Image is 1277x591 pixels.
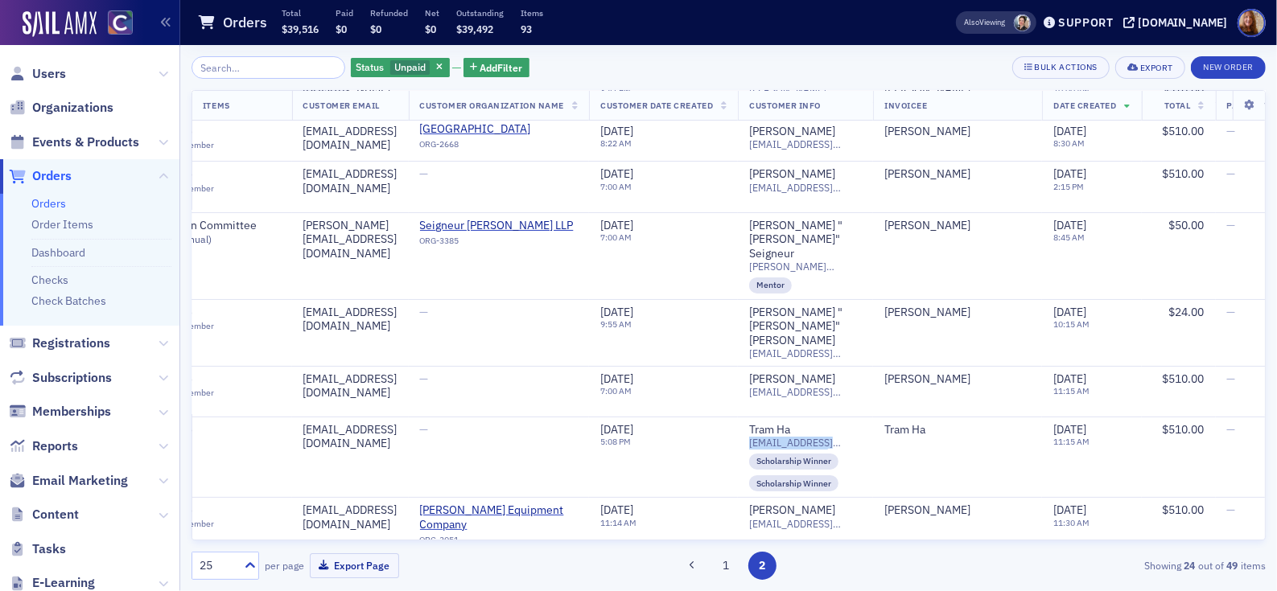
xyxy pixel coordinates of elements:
span: [PERSON_NAME][EMAIL_ADDRESS][DOMAIN_NAME] [749,261,862,273]
a: [PERSON_NAME] [749,503,835,518]
button: AddFilter [463,58,529,78]
time: 11:15 AM [1053,385,1090,396]
button: New Order [1191,56,1266,79]
a: [PERSON_NAME] "[PERSON_NAME]" [PERSON_NAME] [749,306,862,348]
span: [EMAIL_ADDRESS][DOMAIN_NAME] [749,182,862,194]
div: [PERSON_NAME] [884,167,970,182]
span: $510.00 [1163,503,1205,517]
span: Subscriptions [32,369,112,387]
a: Check Batches [31,293,106,308]
span: Welch Equipment Company [420,503,579,531]
div: Unpaid [351,58,450,78]
span: [EMAIL_ADDRESS][DOMAIN_NAME] [749,437,862,449]
span: — [1227,124,1236,138]
p: Net [425,7,439,18]
span: Date Created [1053,100,1116,111]
input: Search… [192,56,345,79]
span: [DATE] [1053,218,1086,232]
span: — [1227,305,1236,319]
time: 10:15 AM [1053,318,1090,330]
div: Also [965,17,980,27]
img: SailAMX [23,11,97,37]
span: $0 [336,23,347,35]
time: 11:15 AM [1053,436,1090,447]
div: Showing out of items [919,558,1266,573]
div: ORG-3051 [420,535,579,551]
span: Tram Ha [884,423,1031,437]
span: $0 [425,23,436,35]
div: Support [1058,15,1114,30]
span: Thomas Reisch [884,125,1031,139]
a: [PERSON_NAME] "[PERSON_NAME]" Seigneur [749,219,862,261]
p: Refunded [370,7,408,18]
span: Status [356,60,385,73]
span: Theresa Kistner [884,503,1031,518]
div: [EMAIL_ADDRESS][DOMAIN_NAME] [303,167,398,195]
span: [DATE] [1053,422,1086,437]
a: [PERSON_NAME] [884,503,970,518]
span: Email Marketing [32,472,128,490]
div: Tram Ha [884,423,925,437]
span: $510.00 [1163,422,1205,437]
div: [DOMAIN_NAME] [1138,15,1228,30]
span: — [420,305,429,319]
a: Order Items [31,217,93,232]
a: [PERSON_NAME] [884,372,970,387]
a: New Order [1191,59,1266,73]
time: 5:08 PM [600,436,631,447]
a: Memberships [9,403,111,421]
span: $50.00 [1169,218,1205,232]
time: 9:55 AM [600,318,632,330]
div: [EMAIL_ADDRESS][DOMAIN_NAME] [303,372,398,400]
span: Ron Seigneur [884,219,1031,233]
span: $510.00 [1163,124,1205,138]
span: — [420,422,429,437]
div: ORG-3385 [420,236,574,252]
time: 11:30 AM [1053,517,1090,528]
time: 8:30 AM [1053,138,1085,150]
div: [EMAIL_ADDRESS][DOMAIN_NAME] [303,423,398,451]
span: Organizations [32,99,113,117]
span: [DATE] [1053,124,1086,138]
time: 7:00 AM [600,181,632,192]
span: $510.00 [1163,166,1205,181]
span: [DATE] [1053,305,1086,319]
p: Paid [336,7,353,18]
time: 8:45 AM [1053,232,1085,243]
h1: Orders [223,13,267,32]
a: Tasks [9,540,66,558]
div: Tram Ha [749,423,790,437]
div: [EMAIL_ADDRESS][DOMAIN_NAME] [303,125,398,153]
span: [EMAIL_ADDRESS][DOMAIN_NAME] [749,347,862,359]
a: Dashboard [31,245,85,260]
time: 8:22 AM [600,138,632,150]
img: SailAMX [108,10,133,35]
span: [DATE] [600,503,633,517]
a: [PERSON_NAME] [884,125,970,139]
span: Invoicee [884,100,927,111]
span: $39,492 [456,23,493,35]
span: — [1227,503,1236,517]
span: ( Annual ) [174,232,212,245]
a: Checks [31,273,68,287]
div: Bulk Actions [1035,63,1098,72]
div: [EMAIL_ADDRESS][DOMAIN_NAME] [303,306,398,334]
span: [DATE] [600,305,633,319]
div: [PERSON_NAME] [749,372,835,387]
div: [PERSON_NAME] [884,306,970,320]
a: KPMG LLP – [GEOGRAPHIC_DATA] [420,109,579,137]
span: Users [32,65,66,83]
span: Unpaid [394,60,426,73]
a: Users [9,65,66,83]
div: 25 [200,557,235,574]
div: [PERSON_NAME] [884,219,970,233]
button: 2 [748,552,776,580]
span: [DATE] [1053,166,1086,181]
span: Payments [1227,100,1274,111]
span: Kim Castaneda [884,306,1031,320]
a: Reports [9,437,78,455]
